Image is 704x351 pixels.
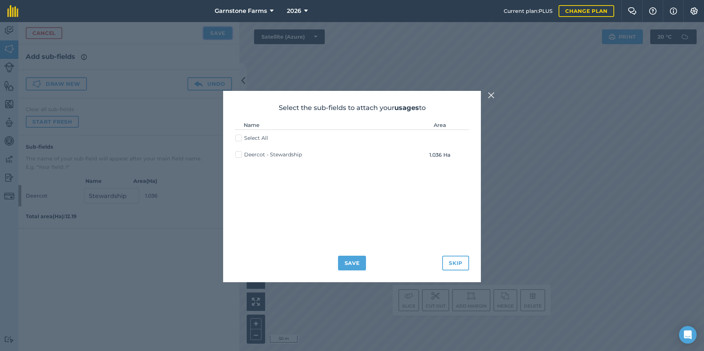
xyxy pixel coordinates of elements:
[442,256,469,270] button: Skip
[411,121,469,130] th: Area
[504,7,553,15] span: Current plan : PLUS
[235,134,268,142] label: Select All
[235,151,302,159] label: Deercot - Stewardship
[338,256,366,270] button: Save
[628,7,637,15] img: Two speech bubbles overlapping with the left bubble in the forefront
[648,7,657,15] img: A question mark icon
[559,5,614,17] a: Change plan
[235,121,411,130] th: Name
[411,146,469,163] td: 1.036 Ha
[287,7,301,15] span: 2026
[679,326,697,344] div: Open Intercom Messenger
[670,7,677,15] img: svg+xml;base64,PHN2ZyB4bWxucz0iaHR0cDovL3d3dy53My5vcmcvMjAwMC9zdmciIHdpZHRoPSIxNyIgaGVpZ2h0PSIxNy...
[690,7,698,15] img: A cog icon
[7,5,18,17] img: fieldmargin Logo
[394,104,419,112] strong: usages
[215,7,267,15] span: Garnstone Farms
[488,91,494,100] img: svg+xml;base64,PHN2ZyB4bWxucz0iaHR0cDovL3d3dy53My5vcmcvMjAwMC9zdmciIHdpZHRoPSIyMiIgaGVpZ2h0PSIzMC...
[235,103,469,113] h2: Select the sub-fields to attach your to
